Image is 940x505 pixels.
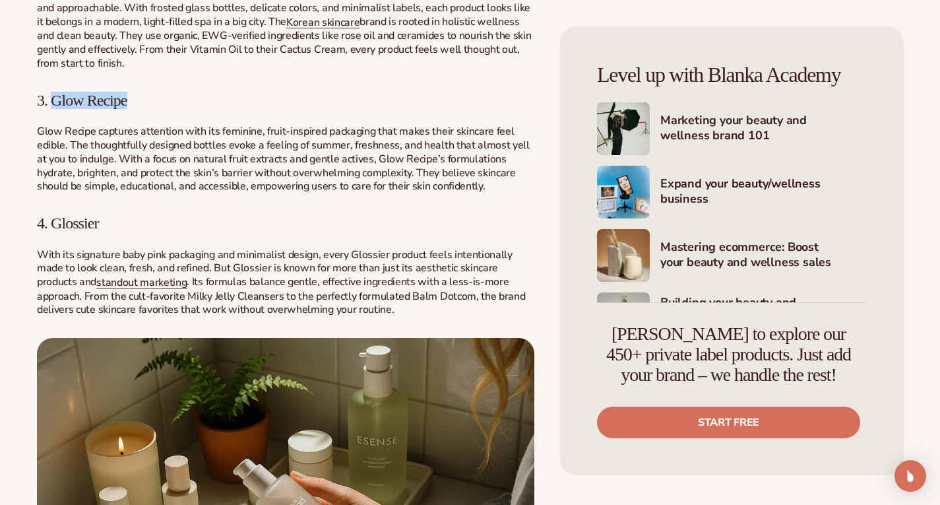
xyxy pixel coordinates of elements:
[597,102,867,155] a: Shopify Image 2 Marketing your beauty and wellness brand 101
[37,248,513,290] span: With its signature baby pink packaging and minimalist design, every Glossier product feels intent...
[660,176,867,209] h4: Expand your beauty/wellness business
[660,113,867,145] h4: Marketing your beauty and wellness brand 101
[597,292,650,345] img: Shopify Image 5
[597,166,867,219] a: Shopify Image 3 Expand your beauty/wellness business
[37,92,127,109] span: 3. Glow Recipe
[597,324,860,385] h4: [PERSON_NAME] to explore our 450+ private label products. Just add your brand – we handle the rest!
[597,229,867,282] a: Shopify Image 4 Mastering ecommerce: Boost your beauty and wellness sales
[37,124,530,193] span: Glow Recipe captures attention with its feminine, fruit-inspired packaging that makes their skinc...
[597,63,867,86] h4: Level up with Blanka Academy
[597,407,860,438] a: Start free
[37,215,98,232] span: 4. Glossier
[37,275,525,317] span: . Its formulas balance gentle, effective ingredients with a less-is-more approach. From the cult-...
[597,102,650,155] img: Shopify Image 2
[96,275,187,290] a: standout marketing
[660,240,867,272] h4: Mastering ecommerce: Boost your beauty and wellness sales
[597,166,650,219] img: Shopify Image 3
[37,15,531,71] span: brand is rooted in holistic wellness and clean beauty. They use organic, EWG-verified ingredients...
[286,15,360,30] a: Korean skincare
[660,295,867,343] h4: Building your beauty and wellness brand with [PERSON_NAME]
[894,460,926,492] div: Open Intercom Messenger
[597,292,867,345] a: Shopify Image 5 Building your beauty and wellness brand with [PERSON_NAME]
[597,229,650,282] img: Shopify Image 4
